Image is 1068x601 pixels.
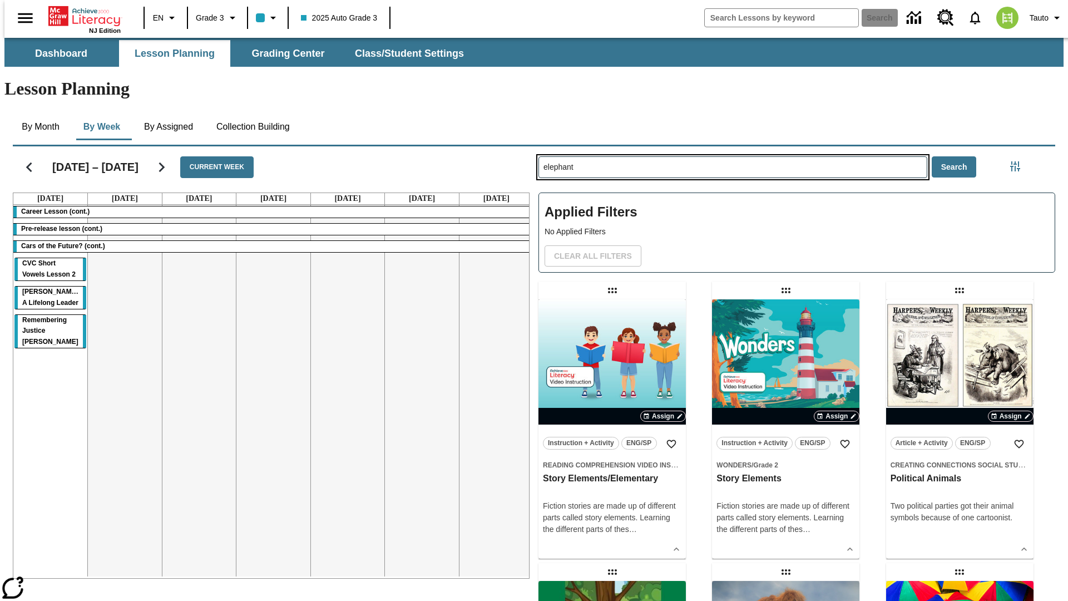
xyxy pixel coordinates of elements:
[955,437,991,450] button: ENG/SP
[15,153,43,181] button: Previous
[35,47,87,60] span: Dashboard
[604,282,621,299] div: Draggable lesson: Story Elements/Elementary
[716,437,793,450] button: Instruction + Activity
[716,473,855,485] h3: Story Elements
[543,461,705,469] span: Reading Comprehension Video Instruction
[21,208,90,215] span: Career Lesson (cont.)
[184,193,214,204] a: October 15, 2025
[332,193,363,204] a: October 17, 2025
[301,12,378,24] span: 2025 Auto Grade 3
[13,224,533,235] div: Pre-release lesson (cont.)
[891,461,1034,469] span: Creating Connections Social Studies
[191,8,244,28] button: Grade: Grade 3, Select a grade
[4,40,474,67] div: SubNavbar
[990,3,1025,32] button: Select a new avatar
[668,541,685,558] button: Show Details
[777,563,795,581] div: Draggable lesson: Welcome to Pleistocene Park
[251,8,284,28] button: Class color is light blue. Change class color
[9,2,42,35] button: Open side menu
[988,411,1034,422] button: Assign Choose Dates
[74,114,130,140] button: By Week
[35,193,66,204] a: October 13, 2025
[891,500,1029,524] div: Two political parties got their animal symbols because of one cartoonist.
[119,40,230,67] button: Lesson Planning
[652,411,674,421] span: Assign
[543,459,681,471] span: Topic: Reading Comprehension Video Instruction/null
[251,47,324,60] span: Grading Center
[355,47,464,60] span: Class/Student Settings
[716,459,855,471] span: Topic: Wonders/Grade 2
[814,411,859,422] button: Assign Choose Dates
[1009,434,1029,454] button: Add to Favorites
[545,199,1049,226] h2: Applied Filters
[135,47,215,60] span: Lesson Planning
[1000,411,1022,421] span: Assign
[712,299,859,559] div: lesson details
[543,437,619,450] button: Instruction + Activity
[621,437,657,450] button: ENG/SP
[716,461,751,469] span: Wonders
[891,473,1029,485] h3: Political Animals
[207,114,299,140] button: Collection Building
[346,40,473,67] button: Class/Student Settings
[21,225,102,233] span: Pre-release lesson (cont.)
[4,78,1064,99] h1: Lesson Planning
[932,156,977,178] button: Search
[960,437,985,449] span: ENG/SP
[640,411,686,422] button: Assign Choose Dates
[825,411,848,421] span: Assign
[481,193,512,204] a: October 19, 2025
[661,434,681,454] button: Add to Favorites
[1004,155,1026,178] button: Filters Side menu
[539,157,927,178] input: Search Lessons By Keyword
[753,461,778,469] span: Grade 2
[52,160,139,174] h2: [DATE] – [DATE]
[22,288,81,307] span: Dianne Feinstein: A Lifelong Leader
[407,193,437,204] a: October 18, 2025
[110,193,140,204] a: October 14, 2025
[891,459,1029,471] span: Topic: Creating Connections Social Studies/US History I
[900,3,931,33] a: Data Center
[961,3,990,32] a: Notifications
[800,437,825,449] span: ENG/SP
[22,259,76,278] span: CVC Short Vowels Lesson 2
[716,500,855,535] div: Fiction stories are made up of different parts called story elements. Learning the different part...
[48,4,121,34] div: Home
[13,114,68,140] button: By Month
[891,437,953,450] button: Article + Activity
[795,437,830,450] button: ENG/SP
[896,437,948,449] span: Article + Activity
[135,114,202,140] button: By Assigned
[14,315,86,348] div: Remembering Justice O'Connor
[148,8,184,28] button: Language: EN, Select a language
[538,299,686,559] div: lesson details
[14,258,86,280] div: CVC Short Vowels Lesson 2
[6,40,117,67] button: Dashboard
[886,299,1034,559] div: lesson details
[147,153,176,181] button: Next
[196,12,224,24] span: Grade 3
[1025,8,1068,28] button: Profile/Settings
[14,287,86,309] div: Dianne Feinstein: A Lifelong Leader
[721,437,788,449] span: Instruction + Activity
[751,461,753,469] span: /
[4,38,1064,67] div: SubNavbar
[13,206,533,218] div: Career Lesson (cont.)
[543,473,681,485] h3: Story Elements/Elementary
[951,282,968,299] div: Draggable lesson: Political Animals
[835,434,855,454] button: Add to Favorites
[545,226,1049,238] p: No Applied Filters
[89,27,121,34] span: NJ Edition
[625,525,629,534] span: s
[13,241,533,252] div: Cars of the Future? (cont.)
[626,437,651,449] span: ENG/SP
[258,193,289,204] a: October 16, 2025
[180,156,254,178] button: Current Week
[1016,541,1032,558] button: Show Details
[996,7,1018,29] img: avatar image
[951,563,968,581] div: Draggable lesson: Consonant +le Syllables Lesson 3
[233,40,344,67] button: Grading Center
[153,12,164,24] span: EN
[799,525,803,534] span: s
[629,525,637,534] span: …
